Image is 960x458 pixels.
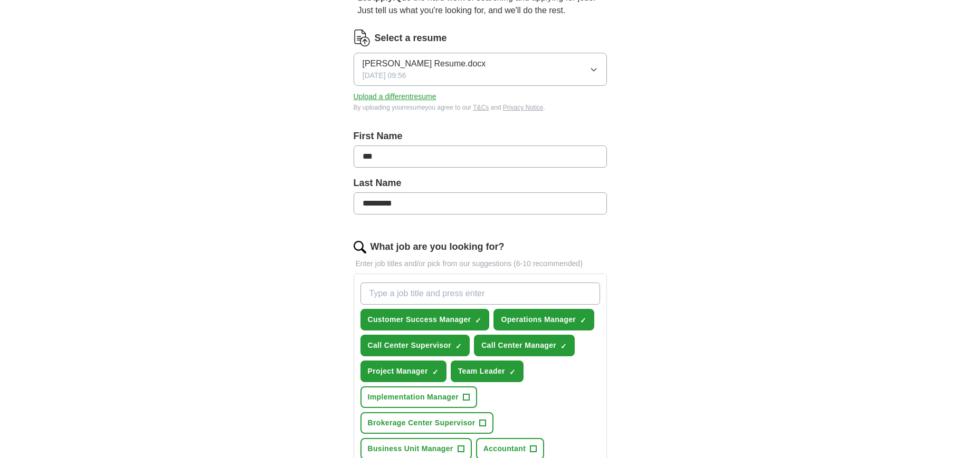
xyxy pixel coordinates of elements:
span: Team Leader [458,366,505,377]
button: Brokerage Center Supervisor [360,412,494,434]
button: [PERSON_NAME] Resume.docx[DATE] 09:56 [354,53,607,86]
label: Last Name [354,176,607,190]
a: T&Cs [473,104,489,111]
button: Implementation Manager [360,386,478,408]
div: By uploading your resume you agree to our and . [354,103,607,112]
button: Upload a differentresume [354,91,436,102]
button: Call Center Supervisor✓ [360,335,470,356]
span: ✓ [560,342,567,350]
span: Call Center Manager [481,340,556,351]
button: Operations Manager✓ [493,309,594,330]
button: Customer Success Manager✓ [360,309,490,330]
label: What job are you looking for? [370,240,505,254]
span: ✓ [580,316,586,325]
span: ✓ [475,316,481,325]
a: Privacy Notice [503,104,544,111]
img: CV Icon [354,30,370,46]
span: ✓ [509,368,516,376]
input: Type a job title and press enter [360,282,600,305]
span: Call Center Supervisor [368,340,452,351]
label: Select a resume [375,31,447,45]
p: Enter job titles and/or pick from our suggestions (6-10 recommended) [354,258,607,269]
span: Implementation Manager [368,392,459,403]
label: First Name [354,129,607,143]
span: Accountant [483,443,526,454]
button: Team Leader✓ [451,360,524,382]
span: [DATE] 09:56 [363,70,406,81]
span: Project Manager [368,366,428,377]
img: search.png [354,241,366,254]
span: Brokerage Center Supervisor [368,417,476,428]
button: Project Manager✓ [360,360,446,382]
span: [PERSON_NAME] Resume.docx [363,57,486,70]
span: ✓ [432,368,439,376]
span: Operations Manager [501,314,576,325]
span: Customer Success Manager [368,314,471,325]
button: Call Center Manager✓ [474,335,575,356]
span: ✓ [455,342,462,350]
span: Business Unit Manager [368,443,453,454]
